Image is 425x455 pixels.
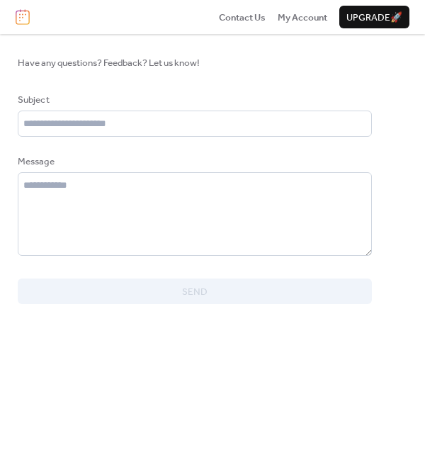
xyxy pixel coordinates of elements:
span: Contact Us [219,11,266,25]
span: Have any questions? Feedback? Let us know! [18,56,372,70]
img: logo [16,9,30,25]
a: Contact Us [219,10,266,24]
span: My Account [278,11,327,25]
button: Upgrade🚀 [339,6,409,28]
div: Subject [18,93,369,107]
a: My Account [278,10,327,24]
div: Message [18,155,369,169]
span: Upgrade 🚀 [346,11,402,25]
